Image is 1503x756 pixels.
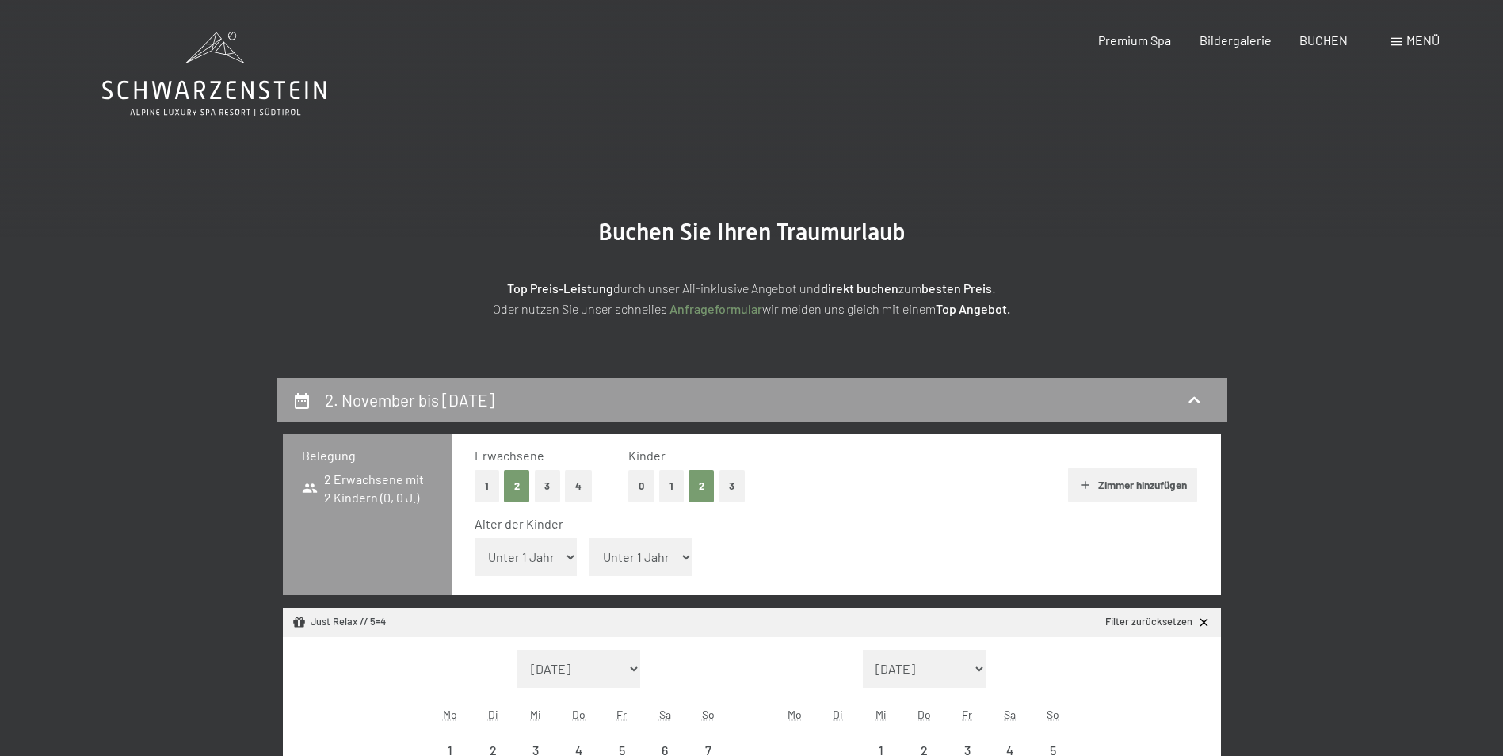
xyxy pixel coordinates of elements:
[702,708,715,721] abbr: Sonntag
[572,708,586,721] abbr: Donnerstag
[507,281,613,296] strong: Top Preis-Leistung
[719,470,746,502] button: 3
[833,708,843,721] abbr: Dienstag
[1200,32,1272,48] a: Bildergalerie
[475,470,499,502] button: 1
[504,470,530,502] button: 2
[302,447,433,464] h3: Belegung
[1098,32,1171,48] a: Premium Spa
[598,218,906,246] span: Buchen Sie Ihren Traumurlaub
[1047,708,1059,721] abbr: Sonntag
[488,708,498,721] abbr: Dienstag
[821,281,898,296] strong: direkt buchen
[475,515,1185,533] div: Alter der Kinder
[1068,468,1197,502] button: Zimmer hinzufügen
[1299,32,1348,48] a: BUCHEN
[292,616,306,629] svg: Angebot/Paket
[616,708,627,721] abbr: Freitag
[921,281,992,296] strong: besten Preis
[443,708,457,721] abbr: Montag
[659,708,671,721] abbr: Samstag
[669,301,762,316] a: Anfrageformular
[475,448,544,463] span: Erwachsene
[689,470,715,502] button: 2
[788,708,802,721] abbr: Montag
[565,470,592,502] button: 4
[325,390,494,410] h2: 2. November bis [DATE]
[936,301,1010,316] strong: Top Angebot.
[292,615,386,629] div: Just Relax // 5=4
[1406,32,1440,48] span: Menü
[1105,615,1211,629] a: Filter zurücksetzen
[530,708,541,721] abbr: Mittwoch
[962,708,972,721] abbr: Freitag
[917,708,931,721] abbr: Donnerstag
[356,278,1148,319] p: durch unser All-inklusive Angebot und zum ! Oder nutzen Sie unser schnelles wir melden uns gleich...
[875,708,887,721] abbr: Mittwoch
[302,471,433,506] span: 2 Erwachsene mit 2 Kindern (0, 0 J.)
[659,470,684,502] button: 1
[628,470,654,502] button: 0
[535,470,561,502] button: 3
[1004,708,1016,721] abbr: Samstag
[628,448,666,463] span: Kinder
